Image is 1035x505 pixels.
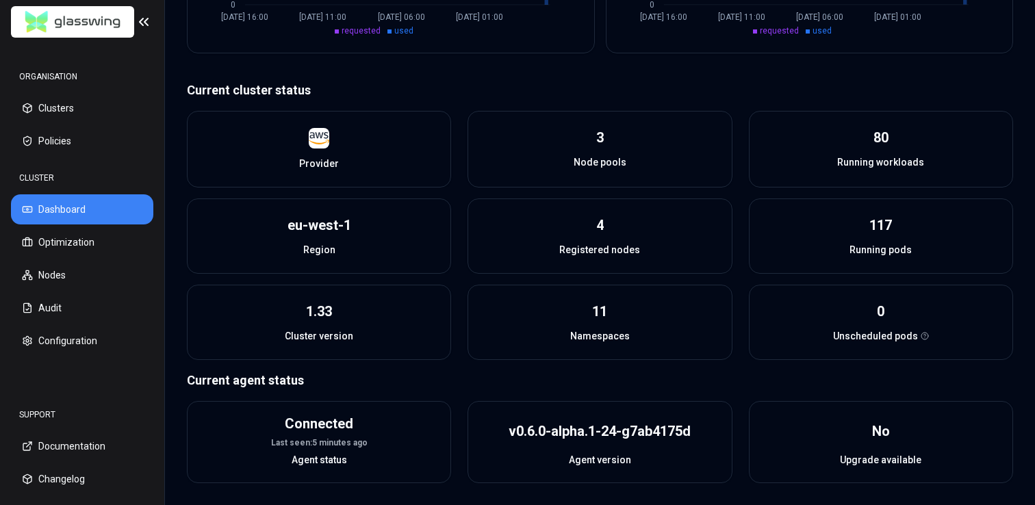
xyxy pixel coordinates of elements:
[813,26,832,36] span: used
[394,26,413,36] span: used
[833,329,918,343] span: Unscheduled pods
[378,12,425,22] tspan: [DATE] 06:00
[11,431,153,461] button: Documentation
[569,453,631,467] span: Agent version
[570,329,630,343] span: Namespaces
[292,453,347,467] span: Agent status
[640,12,687,22] tspan: [DATE] 16:00
[574,155,626,169] span: Node pools
[509,422,691,441] div: v0.6.0-alpha.1-24-g7ab4175d
[187,371,1013,390] p: Current agent status
[760,26,799,36] span: requested
[873,128,889,147] div: 80
[11,293,153,323] button: Audit
[306,302,332,321] div: 1.33
[849,243,912,257] span: Running pods
[303,243,335,257] span: Region
[11,326,153,356] button: Configuration
[596,128,604,147] div: 3
[837,155,924,169] span: Running workloads
[796,12,843,22] tspan: [DATE] 06:00
[299,157,339,170] span: Provider
[11,164,153,192] div: CLUSTER
[285,329,353,343] span: Cluster version
[877,302,884,321] div: 0
[11,464,153,494] button: Changelog
[271,437,368,448] div: Last seen: 5 minutes ago
[559,243,640,257] span: Registered nodes
[456,12,503,22] tspan: [DATE] 01:00
[285,414,353,433] div: Connected
[187,81,1013,100] p: Current cluster status
[874,12,921,22] tspan: [DATE] 01:00
[11,93,153,123] button: Clusters
[869,216,892,235] div: 117
[342,26,381,36] span: requested
[11,227,153,257] button: Optimization
[287,216,351,235] div: eu-west-1
[11,63,153,90] div: ORGANISATION
[11,126,153,156] button: Policies
[299,12,346,22] tspan: [DATE] 11:00
[718,12,765,22] tspan: [DATE] 11:00
[11,260,153,290] button: Nodes
[309,128,329,148] img: aws
[11,194,153,224] button: Dashboard
[221,12,268,22] tspan: [DATE] 16:00
[20,6,126,38] img: GlassWing
[840,453,921,467] span: Upgrade available
[872,422,890,441] div: No
[596,216,604,235] div: 4
[11,401,153,428] div: SUPPORT
[592,302,607,321] div: 11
